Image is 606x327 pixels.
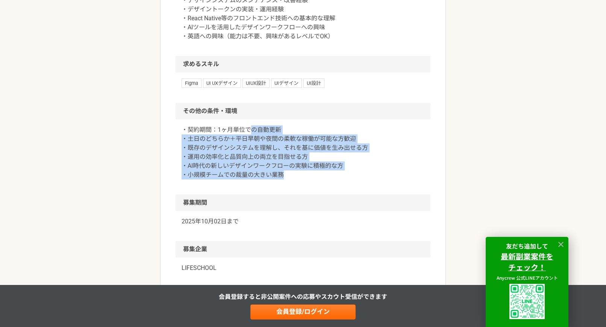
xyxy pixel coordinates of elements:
[219,292,387,301] p: 会員登録すると非公開案件への応募やスカウト受信ができます
[250,304,356,319] a: 会員登録/ログイン
[497,274,558,281] span: Anycrew 公式LINEアカウント
[271,78,302,87] span: UIデザイン
[501,252,553,261] a: 最新副業案件を
[176,103,430,119] h2: その他の条件・環境
[501,251,553,262] strong: 最新副業案件を
[182,264,424,273] a: LIFESCHOOL
[176,194,430,211] h2: 募集期間
[203,78,241,87] span: UI UXデザイン
[182,217,424,226] p: 2025年10月02日まで
[509,284,545,319] img: uploaded%2F9x3B4GYyuJhK5sXzQK62fPT6XL62%2F_1i3i91es70ratxpc0n6.png
[508,263,546,272] a: チェック！
[176,56,430,72] h2: 求めるスキル
[242,78,270,87] span: UIUX設計
[182,125,424,179] p: ・契約期間：1ヶ月単位での自動更新 ・土日のどちらか＋平日早朝や夜間の柔軟な稼働が可能な方歓迎 ・既存のデザインシステムを理解し、それを基に価値を生み出せる方 ・運用の効率化と品質向上の両立を目...
[506,241,548,250] strong: 友だち追加して
[303,78,324,87] span: UI設計
[508,262,546,273] strong: チェック！
[182,78,201,87] span: Figma
[176,241,430,258] h2: 募集企業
